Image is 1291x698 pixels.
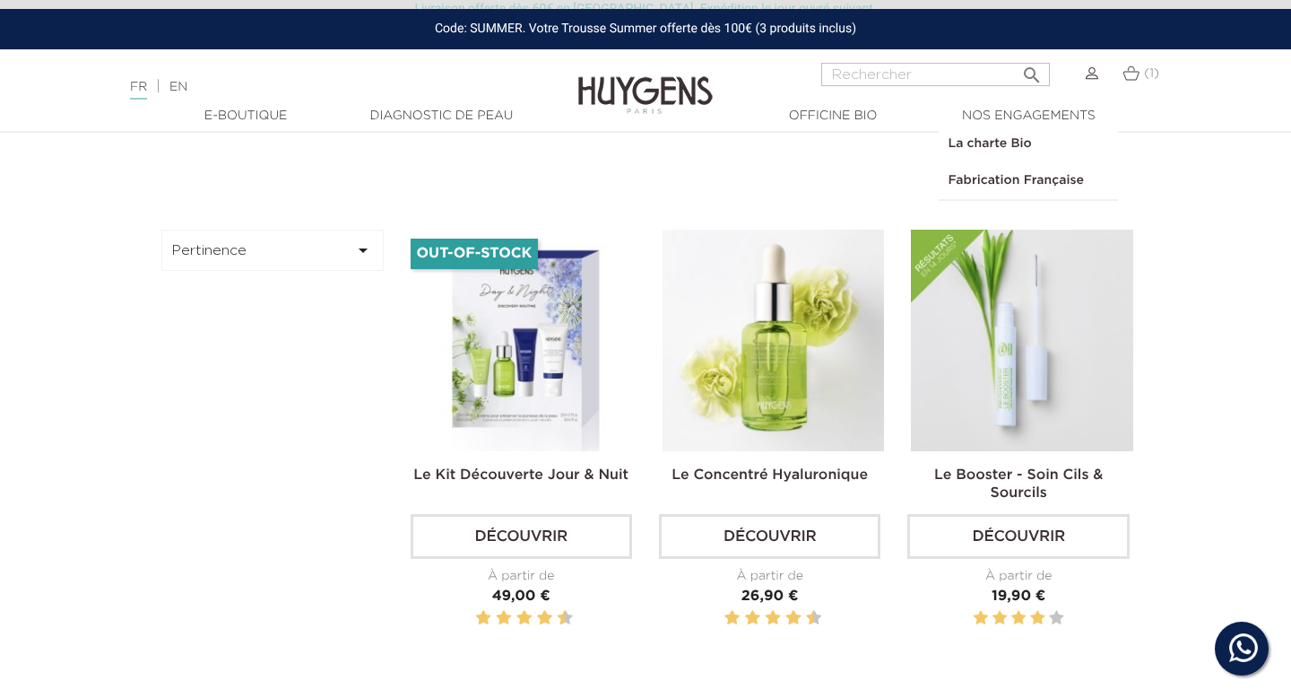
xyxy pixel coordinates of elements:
i:  [1021,59,1043,81]
label: 6 [768,607,777,630]
button: Pertinence [161,230,384,271]
span: (1) [1144,67,1159,80]
label: 10 [810,607,819,630]
img: Le Concentré Hyaluronique [663,230,884,451]
span: 49,00 € [492,589,550,604]
label: 1 [472,607,475,630]
a: Découvrir [659,514,880,559]
a: La charte Bio [939,126,1118,162]
label: 4 [1030,607,1044,630]
label: 8 [789,607,798,630]
a: Découvrir [907,514,1129,559]
img: Le Booster - Soin Cils & Sourcils [911,230,1132,451]
label: 4 [499,607,508,630]
label: 8 [541,607,550,630]
label: 5 [1049,607,1063,630]
a: (1) [1122,66,1159,81]
a: Le Concentré Hyaluronique [671,468,868,483]
label: 3 [1011,607,1026,630]
div: À partir de [659,567,880,586]
a: Le Kit Découverte Jour & Nuit [413,468,628,483]
label: 4 [749,607,758,630]
button:  [1016,57,1048,82]
div: | [121,76,524,98]
span: 26,90 € [741,589,799,604]
i:  [352,240,374,261]
a: Découvrir [411,514,632,559]
div: À partir de [907,567,1129,586]
label: 6 [520,607,529,630]
a: E-Boutique [156,107,335,126]
label: 1 [974,607,988,630]
img: Le Kit Découverte Jour & Nuit [414,230,636,451]
label: 1 [721,607,723,630]
img: Huygens [578,48,713,117]
span: 19,90 € [992,589,1045,604]
li: Out-of-Stock [411,239,539,269]
label: 2 [728,607,737,630]
a: FR [130,81,147,100]
label: 5 [762,607,765,630]
label: 3 [741,607,744,630]
a: Diagnostic de peau [351,107,531,126]
a: Le Booster - Soin Cils & Sourcils [934,468,1103,501]
label: 3 [493,607,496,630]
label: 2 [479,607,488,630]
input: Rechercher [821,63,1050,86]
label: 10 [560,607,569,630]
label: 7 [533,607,536,630]
label: 7 [783,607,785,630]
a: Nos engagements [939,107,1118,126]
a: EN [169,81,187,93]
label: 9 [802,607,805,630]
label: 9 [554,607,557,630]
label: 5 [513,607,516,630]
a: Fabrication Française [939,162,1118,199]
label: 2 [992,607,1007,630]
div: À partir de [411,567,632,586]
a: Officine Bio [743,107,923,126]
